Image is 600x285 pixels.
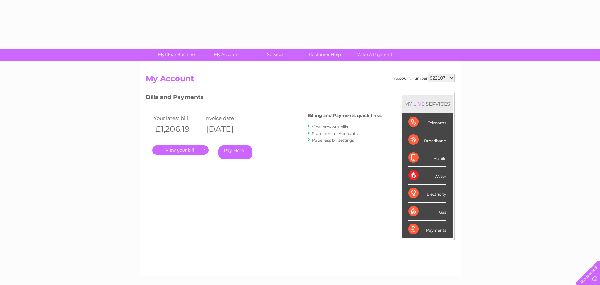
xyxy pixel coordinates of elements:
[408,149,446,167] div: Mobile
[200,49,253,61] a: My Account
[312,124,348,129] a: View previous bills
[408,113,446,131] div: Telecoms
[152,114,203,122] td: Your latest bill
[308,113,382,118] h4: Billing and Payments quick links
[394,74,455,82] div: Account number
[408,203,446,221] div: Gas
[152,145,209,155] a: .
[402,95,453,113] div: MY SERVICES
[298,49,352,61] a: Customer Help
[146,74,455,86] h2: My Account
[348,49,401,61] a: Make A Payment
[412,101,426,107] div: LIVE
[150,49,204,61] a: My Clear Business
[408,185,446,202] div: Electricity
[408,131,446,149] div: Broadband
[203,114,253,122] td: Invoice date
[249,49,302,61] a: Services
[152,122,203,136] th: £1,206.19
[146,93,382,104] h3: Bills and Payments
[408,221,446,238] div: Payments
[203,122,253,136] th: [DATE]
[312,131,358,136] a: Statement of Accounts
[312,138,354,142] a: Paperless bill settings
[408,167,446,185] div: Water
[218,145,252,159] a: Pay Here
